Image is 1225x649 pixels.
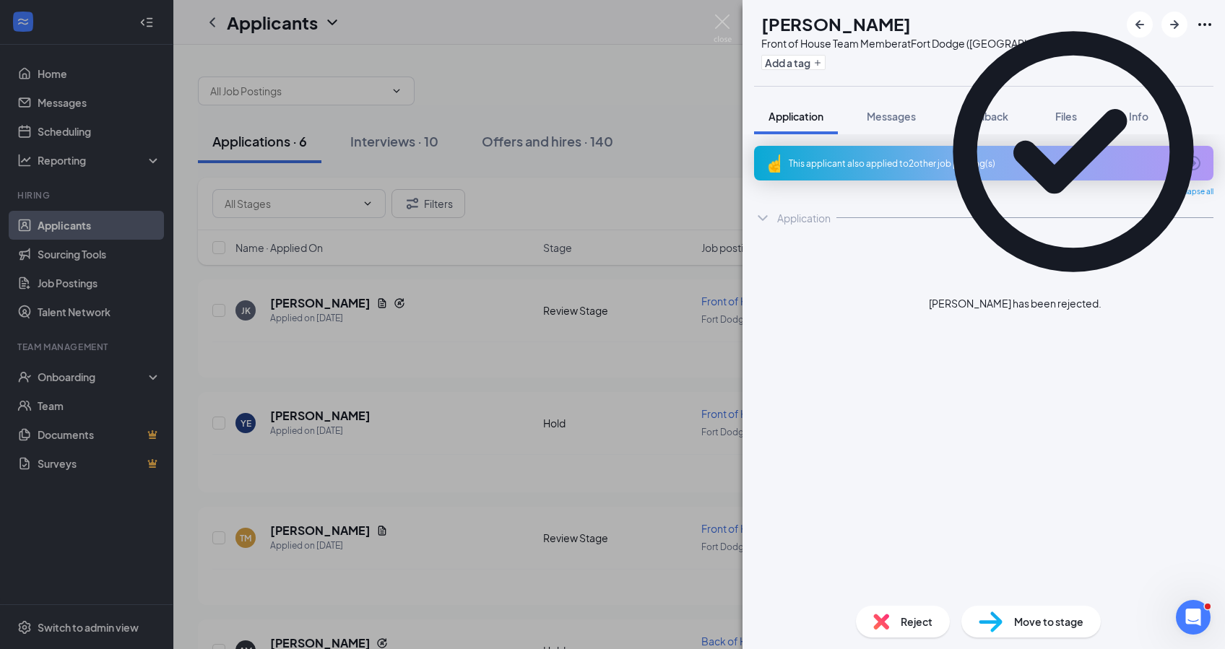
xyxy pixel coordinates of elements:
[901,614,932,630] span: Reject
[929,7,1218,296] svg: CheckmarkCircle
[789,157,1176,170] div: This applicant also applied to 2 other job posting(s)
[761,12,911,36] h1: [PERSON_NAME]
[777,211,831,225] div: Application
[1014,614,1083,630] span: Move to stage
[929,296,1101,311] div: [PERSON_NAME] has been rejected.
[761,55,826,70] button: PlusAdd a tag
[1176,600,1211,635] iframe: Intercom live chat
[754,209,771,227] svg: ChevronDown
[813,58,822,67] svg: Plus
[867,110,916,123] span: Messages
[761,36,1078,51] div: Front of House Team Member at Fort Dodge ([GEOGRAPHIC_DATA])
[769,110,823,123] span: Application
